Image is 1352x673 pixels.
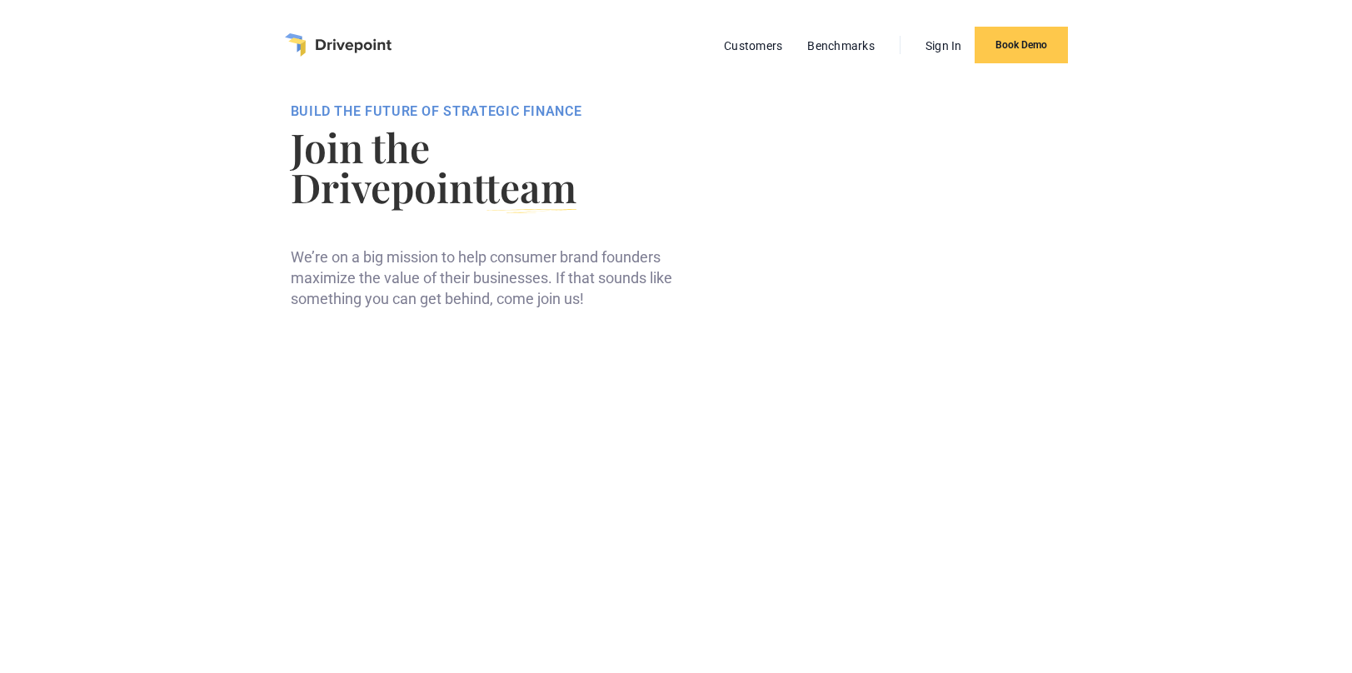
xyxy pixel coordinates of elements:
p: We’re on a big mission to help consumer brand founders maximize the value of their businesses. If... [291,247,697,310]
a: Book Demo [975,27,1068,63]
a: Benchmarks [799,35,883,57]
h1: Join the Drivepoint [291,127,697,207]
div: BUILD THE FUTURE OF STRATEGIC FINANCE [291,103,697,120]
a: Customers [716,35,791,57]
span: team [486,160,576,213]
a: home [285,33,392,57]
a: Sign In [917,35,970,57]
